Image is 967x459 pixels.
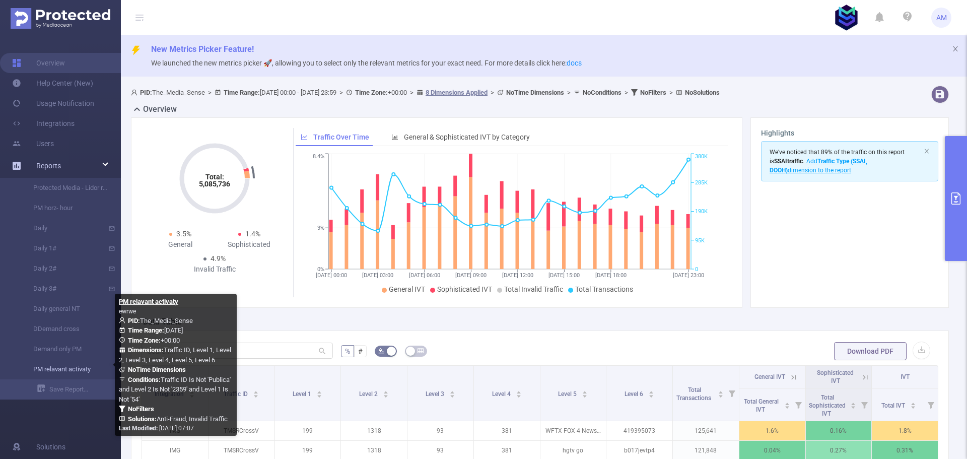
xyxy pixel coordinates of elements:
i: icon: line-chart [301,134,308,141]
b: Time Zone: [355,89,388,96]
i: icon: caret-up [910,401,916,404]
span: General & Sophisticated IVT by Category [404,133,530,141]
tspan: 95K [695,237,705,244]
i: icon: caret-down [253,394,259,397]
span: Total Invalid Traffic [504,285,563,293]
div: Sort [383,389,389,396]
b: No Filters [128,405,154,413]
span: # [358,347,363,355]
i: icon: thunderbolt [131,45,141,55]
tspan: Total: [205,173,224,181]
a: Usage Notification [12,93,94,113]
p: 381 [474,421,540,440]
i: icon: caret-down [582,394,588,397]
i: icon: caret-down [317,394,322,397]
b: No Time Dimensions [128,366,186,373]
i: icon: caret-down [784,405,790,408]
div: Invalid Traffic [180,264,249,275]
p: TMSRCrossV [209,421,274,440]
span: Total Transactions [575,285,633,293]
p: 125,641 [673,421,739,440]
span: New Metrics Picker Feature! [151,44,254,54]
i: icon: table [418,348,424,354]
p: 0.16% [806,421,872,440]
b: PID: [140,89,152,96]
span: AM [936,8,947,28]
b: Dimensions : [128,346,164,354]
a: Daily [20,218,109,238]
span: We've noticed that 89% of the traffic on this report is . [770,149,905,174]
i: icon: bar-chart [391,134,398,141]
a: DDemand cross [20,319,109,339]
tspan: 3% [317,225,324,231]
u: 8 Dimensions Applied [426,89,488,96]
p: 1.8% [872,421,938,440]
i: icon: caret-down [516,394,521,397]
tspan: 285K [695,179,708,186]
i: icon: caret-down [649,394,654,397]
a: Protected Media - Lidor report [20,178,109,198]
tspan: 8.4% [313,154,324,160]
span: 3.5% [176,230,191,238]
tspan: [DATE] 03:00 [362,272,393,279]
b: PM relavant activaty [119,298,178,305]
tspan: [DATE] 00:00 [316,272,347,279]
i: icon: caret-up [449,389,455,392]
i: icon: caret-down [383,394,389,397]
i: icon: close [952,45,959,52]
i: icon: user [119,317,128,323]
b: PID: [128,317,140,324]
b: No Conditions [583,89,621,96]
h3: Highlights [761,128,938,139]
i: icon: caret-up [516,389,521,392]
span: Level 6 [625,390,645,398]
div: Sophisticated [215,239,284,250]
span: Level 3 [426,390,446,398]
div: General [146,239,215,250]
i: icon: caret-up [317,389,322,392]
i: Filter menu [725,366,739,421]
tspan: 5,085,736 [199,180,230,188]
a: Daily 2# [20,258,109,279]
img: Protected Media [11,8,110,29]
a: Help Center (New) [12,73,93,93]
a: Daily 1# [20,238,109,258]
span: The_Media_Sense [DATE] +00:00 [119,317,231,423]
span: ewrwe [119,308,136,315]
tspan: [DATE] 18:00 [595,272,627,279]
a: Daily general NT [20,299,109,319]
span: > [621,89,631,96]
h2: Overview [143,103,177,115]
a: PM horz- hour [20,198,109,218]
span: Add dimension to the report [770,158,867,174]
span: % [345,347,350,355]
span: The_Media_Sense [DATE] 00:00 - [DATE] 23:59 +00:00 [131,89,720,96]
i: icon: caret-down [718,394,723,397]
input: Search... [142,343,333,359]
button: icon: close [924,146,930,157]
tspan: 0 [695,266,698,273]
span: > [564,89,574,96]
div: Sort [449,389,455,396]
tspan: [DATE] 23:00 [673,272,704,279]
button: Download PDF [834,342,907,360]
p: 199 [275,421,341,440]
b: Last Modified: [119,425,158,432]
tspan: [DATE] 12:00 [502,272,533,279]
p: 419395073 [606,421,672,440]
span: 1.4% [245,230,260,238]
span: > [205,89,215,96]
i: icon: bg-colors [378,348,384,354]
b: No Solutions [685,89,720,96]
i: icon: caret-up [649,389,654,392]
span: Level 2 [359,390,379,398]
i: Filter menu [857,388,871,421]
span: 4.9% [211,254,226,263]
div: Sort [582,389,588,396]
i: icon: caret-down [449,394,455,397]
div: Sort [316,389,322,396]
i: icon: caret-down [851,405,856,408]
span: Solutions [36,437,65,457]
div: Sort [850,401,856,407]
i: icon: caret-up [582,389,588,392]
